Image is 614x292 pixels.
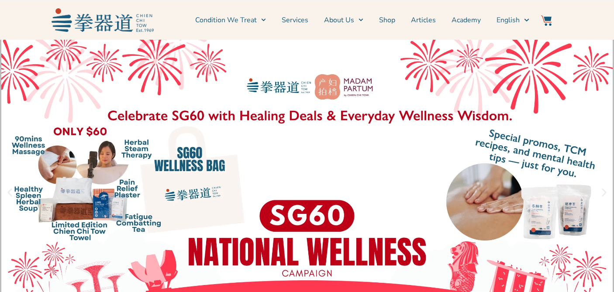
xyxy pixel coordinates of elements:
a: English [497,9,529,31]
a: Condition We Treat [195,9,266,31]
a: Shop [379,9,395,31]
a: Academy [452,9,481,31]
a: Articles [411,9,436,31]
div: Previous slide [4,187,15,198]
span: English [497,15,520,25]
a: About Us [324,9,363,31]
img: Website Icon-03 [541,15,552,26]
a: Services [282,9,308,31]
div: Next slide [599,187,610,198]
nav: Menu [158,9,529,31]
